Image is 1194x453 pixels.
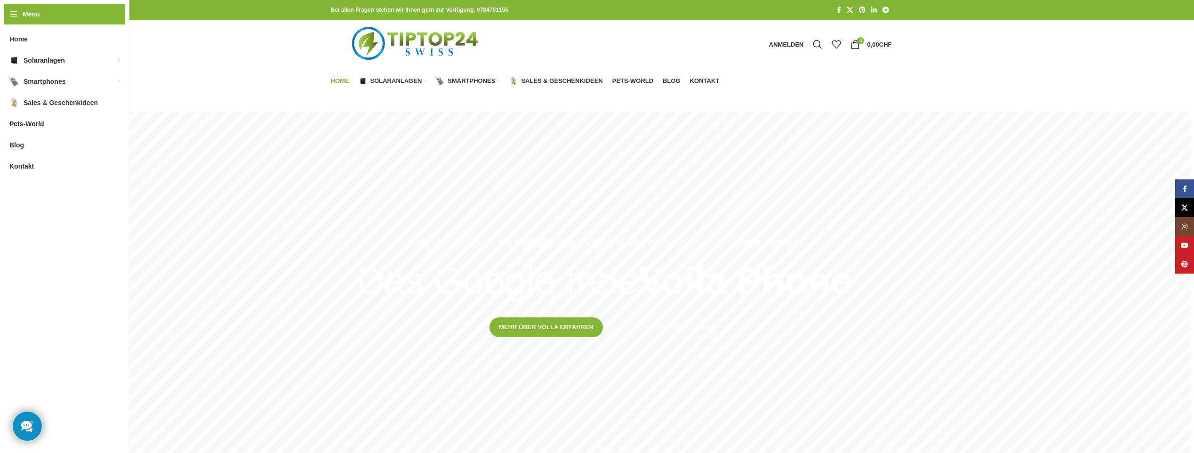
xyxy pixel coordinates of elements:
[9,31,28,48] span: Home
[690,72,720,90] a: Kontakt
[769,41,804,48] span: Anmelden
[9,56,19,65] img: Solaranlagen
[509,77,518,85] img: Sales & Geschenkideen
[610,317,719,337] a: Volla Phones entdecken
[880,4,892,16] a: Telegram Social Link
[9,77,19,86] img: Smartphones
[331,7,508,13] strong: Bei allen Fragen stehen wir Ihnen gern zur Verfügung. 0784701155
[856,4,868,16] a: Pinterest Social Link
[9,98,19,107] img: Sales & Geschenkideen
[409,232,800,253] div: Hol Dir Deine Freiheit zurück. Volle Kontrolle über alle Deine Daten
[600,446,604,451] li: Go to slide 2
[331,40,502,48] a: Logo der Website
[867,41,891,48] bdi: 0,00
[663,77,681,85] span: Blog
[879,41,892,48] span: CHF
[24,52,65,69] span: Solaranlagen
[359,77,367,85] img: Solaranlagen
[618,446,623,451] li: Go to slide 4
[9,115,44,132] span: Pets-World
[489,317,603,337] a: Mehr über Volla erfahren
[331,77,349,85] span: Home
[1175,198,1194,217] a: X Social Link
[448,77,495,85] span: Smartphones
[436,72,500,90] a: Smartphones
[9,137,24,154] span: Blog
[331,72,349,90] a: Home
[1167,273,1191,297] div: Next slide
[9,158,34,175] span: Kontakt
[1175,236,1194,255] a: YouTube Social Link
[1175,217,1194,236] a: Instagram Social Link
[620,324,708,331] span: Volla Phones entdecken
[663,72,681,90] a: Blog
[609,446,614,451] li: Go to slide 3
[612,72,653,90] a: Pets-World
[808,35,827,54] a: Suche
[628,446,633,451] li: Go to slide 5
[857,37,864,44] span: 0
[764,35,809,54] a: Anmelden
[359,72,427,90] a: Solaranlagen
[846,35,896,54] a: 0 0,00CHF
[331,20,502,69] img: Tiptop24 Nachhaltige & Faire Produkte
[521,77,602,85] span: Sales & Geschenkideen
[370,77,422,85] span: Solaranlagen
[690,77,720,85] span: Kontakt
[24,73,65,90] span: Smartphones
[827,35,846,54] div: Meine Wunschliste
[326,72,724,90] div: Hauptnavigation
[436,77,444,85] img: Smartphones
[1175,255,1194,274] a: Pinterest Social Link
[23,9,40,19] span: Menü
[612,77,653,85] span: Pets-World
[834,4,844,16] a: Facebook Social Link
[1175,179,1194,198] a: Facebook Social Link
[844,4,856,16] a: X Social Link
[356,258,851,303] h4: Das Google freie
[639,259,852,301] strong: Volla Phone
[509,72,602,90] a: Sales & Geschenkideen
[499,324,593,331] span: Mehr über Volla erfahren
[590,446,595,451] li: Go to slide 1
[868,4,880,16] a: LinkedIn Social Link
[24,94,98,111] span: Sales & Geschenkideen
